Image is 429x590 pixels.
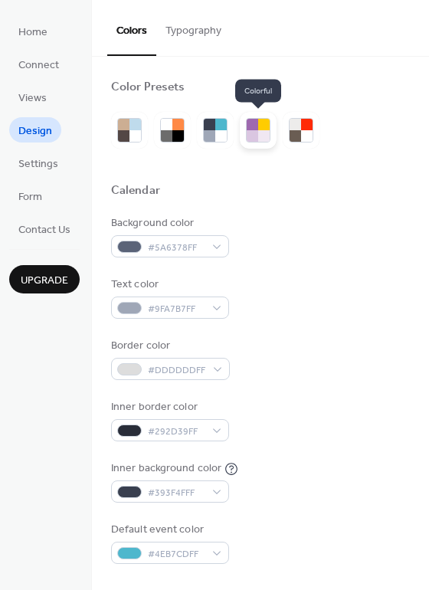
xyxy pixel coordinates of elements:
span: #5A6378FF [148,240,205,256]
span: #292D39FF [148,424,205,440]
div: Default event color [111,522,226,538]
div: Inner border color [111,399,226,415]
a: Views [9,84,56,110]
span: #9FA7B7FF [148,301,205,317]
a: Home [9,18,57,44]
span: Home [18,25,47,41]
span: Colorful [235,80,281,103]
span: Views [18,90,47,107]
div: Color Presets [111,80,185,96]
button: Upgrade [9,265,80,293]
span: #393F4FFF [148,485,205,501]
div: Border color [111,338,227,354]
div: Background color [111,215,226,231]
span: Upgrade [21,273,68,289]
span: Contact Us [18,222,70,238]
span: #4EB7CDFF [148,546,205,562]
div: Inner background color [111,461,221,477]
a: Contact Us [9,216,80,241]
span: #DDDDDDFF [148,362,205,379]
a: Form [9,183,51,208]
span: Design [18,123,52,139]
a: Settings [9,150,67,175]
span: Form [18,189,42,205]
div: Calendar [111,183,160,199]
span: Settings [18,156,58,172]
a: Connect [9,51,68,77]
span: Connect [18,57,59,74]
div: Text color [111,277,226,293]
a: Design [9,117,61,143]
